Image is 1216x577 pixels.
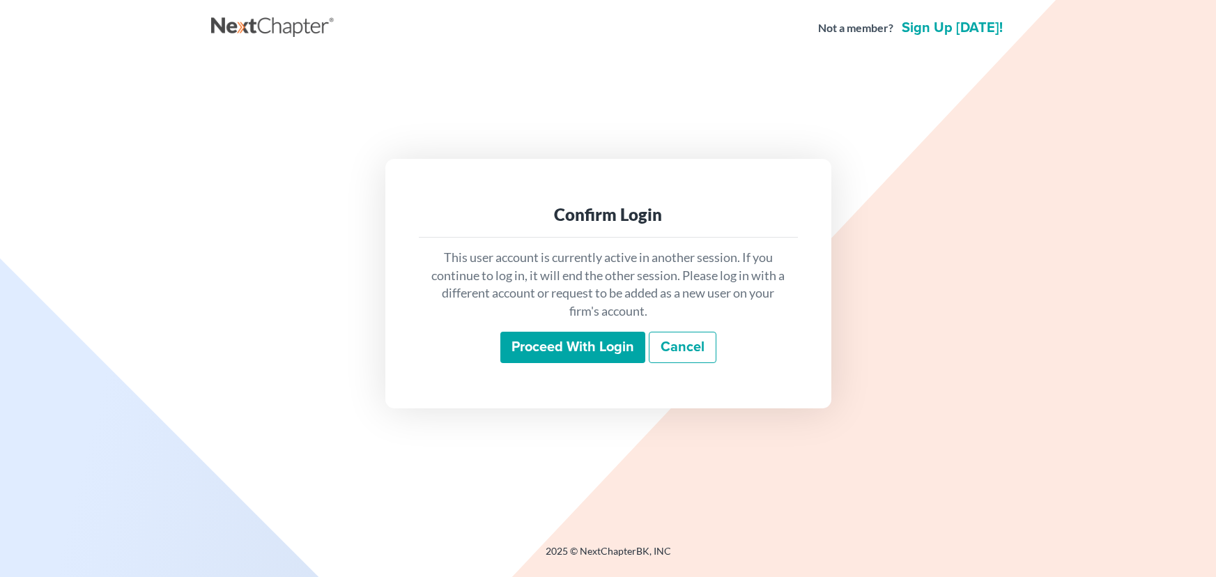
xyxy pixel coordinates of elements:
[430,249,787,321] p: This user account is currently active in another session. If you continue to log in, it will end ...
[818,20,893,36] strong: Not a member?
[899,21,1006,35] a: Sign up [DATE]!
[430,203,787,226] div: Confirm Login
[649,332,716,364] a: Cancel
[211,544,1006,569] div: 2025 © NextChapterBK, INC
[500,332,645,364] input: Proceed with login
